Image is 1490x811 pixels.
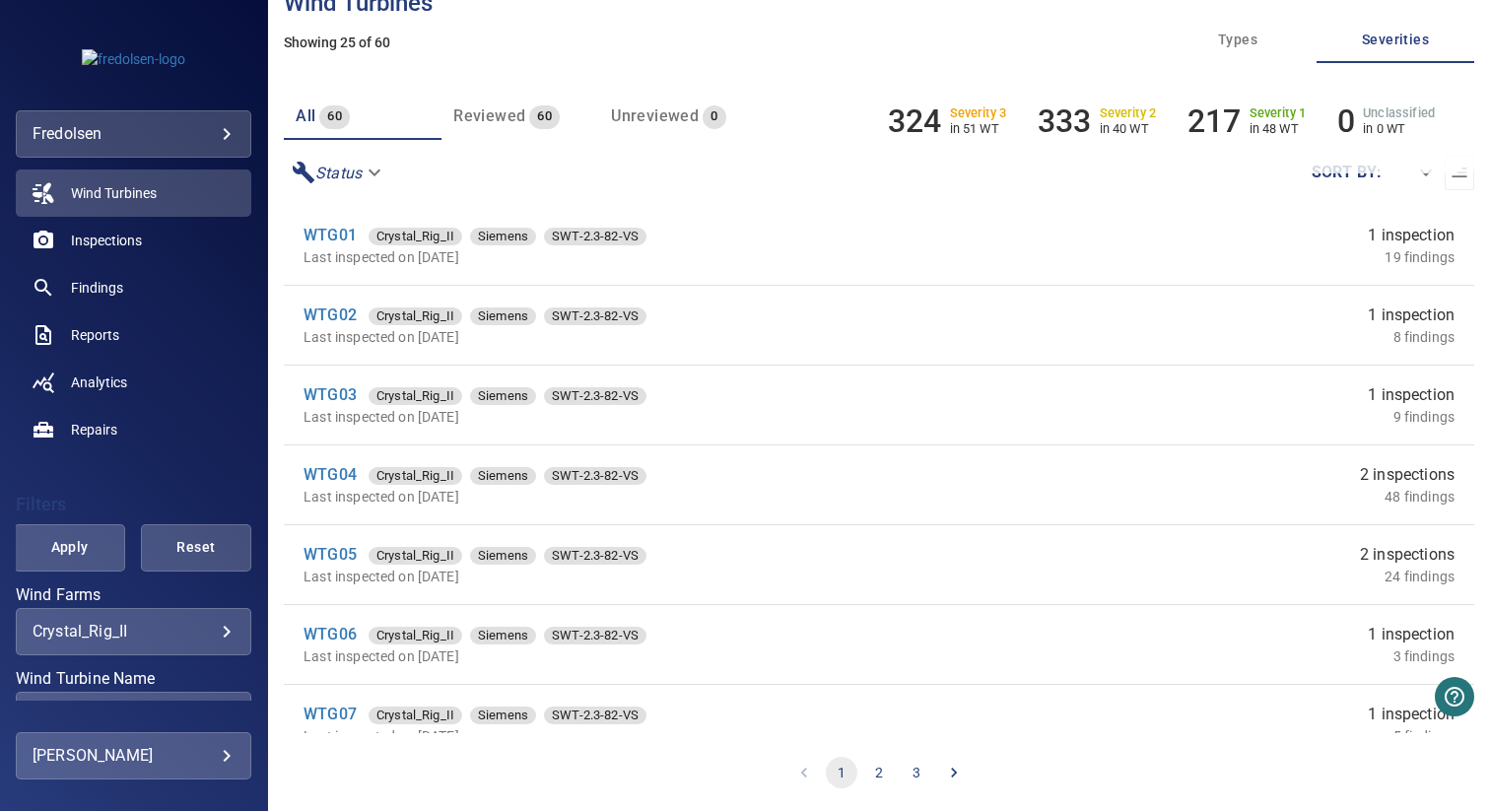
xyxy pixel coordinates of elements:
[71,183,157,203] span: Wind Turbines
[544,547,646,565] div: SWT-2.3-82-VS
[16,359,251,406] a: analytics noActive
[304,407,1009,427] p: Last inspected on [DATE]
[1171,28,1305,52] span: Types
[1368,383,1455,407] span: 1 inspection
[16,671,251,687] label: Wind Turbine Name
[470,386,536,406] span: Siemens
[369,547,462,565] div: Crystal_Rig_II
[369,706,462,725] span: Crystal_Rig_II
[369,546,462,566] span: Crystal_Rig_II
[16,608,251,655] div: Wind Farms
[1393,327,1456,347] p: 8 findings
[544,466,646,486] span: SWT-2.3-82-VS
[470,626,536,645] span: Siemens
[1360,463,1455,487] span: 2 inspections
[304,226,357,244] a: WTG01
[304,646,1009,666] p: Last inspected on [DATE]
[304,385,357,404] a: WTG03
[33,740,235,772] div: [PERSON_NAME]
[304,327,1009,347] p: Last inspected on [DATE]
[1385,487,1455,507] p: 48 findings
[611,106,699,125] span: Unreviewed
[304,305,357,324] a: WTG02
[319,105,350,128] span: 60
[71,231,142,250] span: Inspections
[16,495,251,514] h4: Filters
[544,227,646,246] span: SWT-2.3-82-VS
[1038,102,1091,140] h6: 333
[304,705,357,723] a: WTG07
[1187,102,1306,140] li: Severity 1
[470,627,536,644] div: Siemens
[304,545,357,564] a: WTG05
[16,264,251,311] a: findings noActive
[826,757,857,788] button: page 1
[1368,623,1455,646] span: 1 inspection
[369,387,462,405] div: Crystal_Rig_II
[304,567,1005,586] p: Last inspected on [DATE]
[71,420,117,439] span: Repairs
[304,465,357,484] a: WTG04
[888,102,941,140] h6: 324
[470,307,536,325] div: Siemens
[304,487,1005,507] p: Last inspected on [DATE]
[1393,726,1456,746] p: 5 findings
[304,625,357,643] a: WTG06
[369,626,462,645] span: Crystal_Rig_II
[1363,106,1435,120] h6: Unclassified
[470,466,536,486] span: Siemens
[888,102,1006,140] li: Severity 3
[544,626,646,645] span: SWT-2.3-82-VS
[369,467,462,485] div: Crystal_Rig_II
[1368,224,1455,247] span: 1 inspection
[544,386,646,406] span: SWT-2.3-82-VS
[1385,247,1455,267] p: 19 findings
[16,110,251,158] div: fredolsen
[284,35,1474,50] h5: Showing 25 of 60
[82,49,185,69] img: fredolsen-logo
[284,156,393,190] div: Status
[16,217,251,264] a: inspections noActive
[369,466,462,486] span: Crystal_Rig_II
[1312,165,1382,180] label: Sort by :
[166,535,227,560] span: Reset
[529,105,560,128] span: 60
[470,227,536,246] span: Siemens
[1337,102,1435,140] li: Severity Unclassified
[33,118,235,150] div: fredolsen
[470,706,536,725] span: Siemens
[1337,102,1355,140] h6: 0
[1038,102,1156,140] li: Severity 2
[1250,106,1307,120] h6: Severity 1
[1100,106,1157,120] h6: Severity 2
[544,707,646,724] div: SWT-2.3-82-VS
[544,546,646,566] span: SWT-2.3-82-VS
[1363,121,1435,136] p: in 0 WT
[950,121,1007,136] p: in 51 WT
[16,311,251,359] a: reports noActive
[544,228,646,245] div: SWT-2.3-82-VS
[16,692,251,739] div: Wind Turbine Name
[1393,646,1456,666] p: 3 findings
[71,325,119,345] span: Reports
[14,524,124,572] button: Apply
[38,535,100,560] span: Apply
[544,467,646,485] div: SWT-2.3-82-VS
[1393,407,1456,427] p: 9 findings
[369,707,462,724] div: Crystal_Rig_II
[470,546,536,566] span: Siemens
[1385,567,1455,586] p: 24 findings
[369,227,462,246] span: Crystal_Rig_II
[71,278,123,298] span: Findings
[544,706,646,725] span: SWT-2.3-82-VS
[470,387,536,405] div: Siemens
[470,707,536,724] div: Siemens
[901,757,932,788] button: Go to page 3
[470,228,536,245] div: Siemens
[1187,102,1241,140] h6: 217
[544,627,646,644] div: SWT-2.3-82-VS
[1328,28,1462,52] span: Severities
[950,106,1007,120] h6: Severity 3
[544,307,646,325] div: SWT-2.3-82-VS
[296,106,315,125] span: all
